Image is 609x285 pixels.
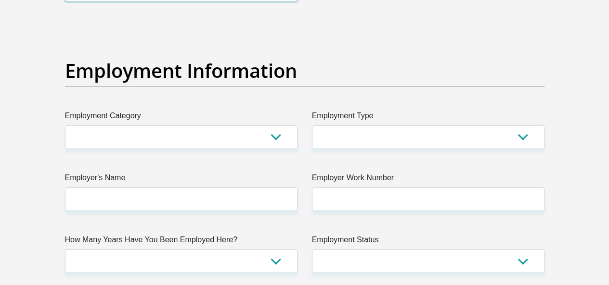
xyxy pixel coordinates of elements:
[65,234,298,249] label: How Many Years Have You Been Employed Here?
[65,187,298,211] input: Employer's Name
[312,110,544,125] label: Employment Type
[65,59,544,82] h2: Employment Information
[312,187,544,211] input: Employer Work Number
[312,172,544,187] label: Employer Work Number
[65,172,298,187] label: Employer's Name
[312,234,544,249] label: Employment Status
[65,110,298,125] label: Employment Category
